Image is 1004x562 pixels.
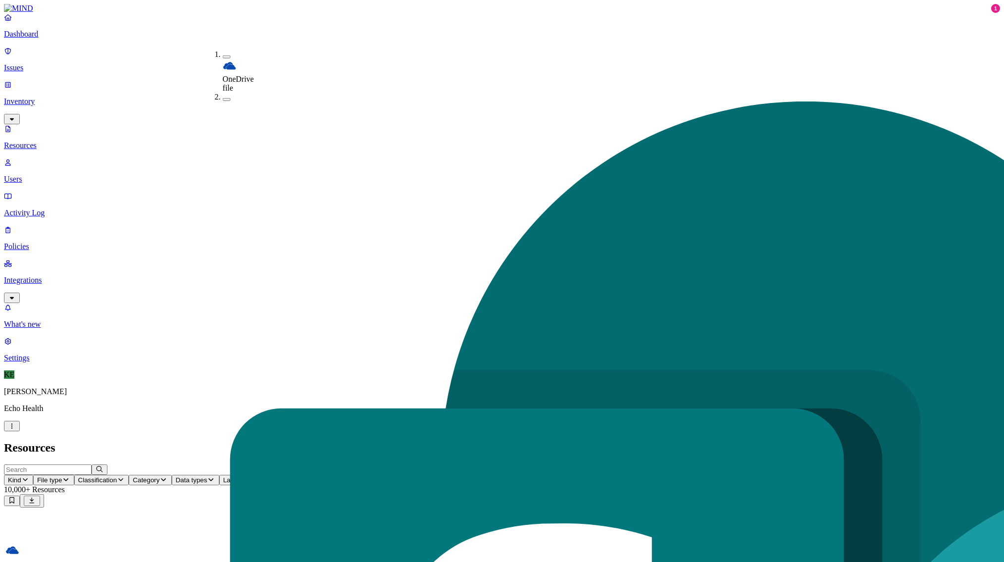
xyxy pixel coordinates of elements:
[4,141,1000,150] p: Resources
[133,476,159,484] span: Category
[4,4,1000,13] a: MIND
[4,124,1000,150] a: Resources
[223,75,254,92] span: OneDrive file
[4,259,1000,302] a: Integrations
[991,4,1000,13] div: 1
[4,303,1000,329] a: What's new
[223,59,237,73] img: onedrive
[4,337,1000,362] a: Settings
[4,485,65,494] span: 10,000+ Resources
[37,476,62,484] span: File type
[4,387,1000,396] p: [PERSON_NAME]
[4,276,1000,285] p: Integrations
[4,80,1000,123] a: Inventory
[4,370,14,379] span: KE
[4,175,1000,184] p: Users
[4,242,1000,251] p: Policies
[4,192,1000,217] a: Activity Log
[4,4,33,13] img: MIND
[4,208,1000,217] p: Activity Log
[4,441,1000,455] h2: Resources
[4,225,1000,251] a: Policies
[8,476,21,484] span: Kind
[176,476,207,484] span: Data types
[4,404,1000,413] p: Echo Health
[4,30,1000,39] p: Dashboard
[4,63,1000,72] p: Issues
[78,476,117,484] span: Classification
[4,464,92,475] input: Search
[4,320,1000,329] p: What's new
[4,13,1000,39] a: Dashboard
[5,543,19,557] img: onedrive
[4,354,1000,362] p: Settings
[4,158,1000,184] a: Users
[4,97,1000,106] p: Inventory
[4,47,1000,72] a: Issues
